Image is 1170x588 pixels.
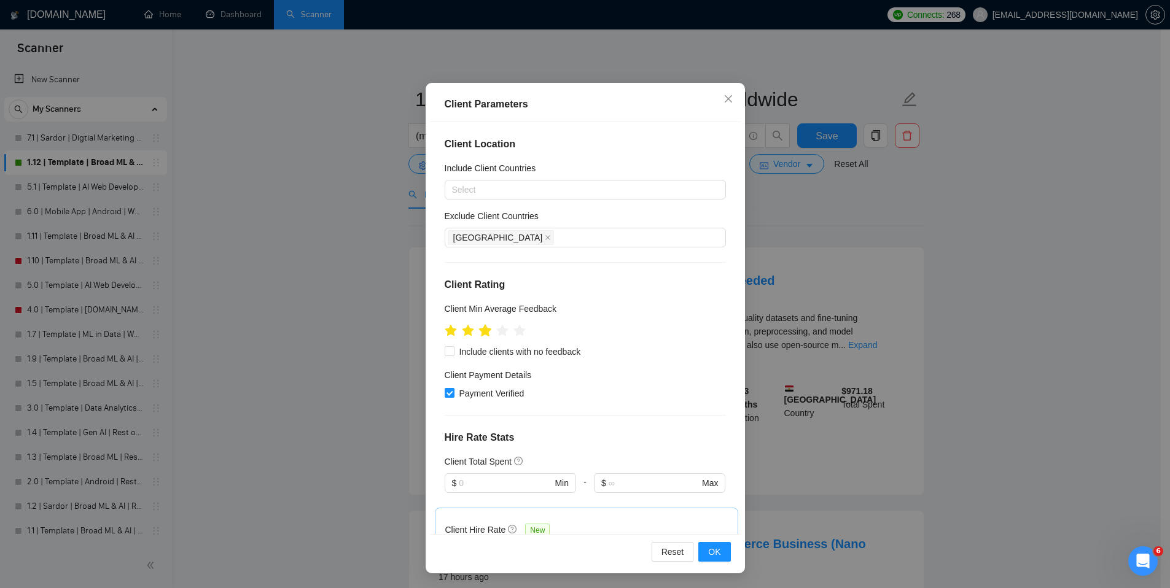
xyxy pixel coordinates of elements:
[1128,546,1158,576] iframe: Intercom live chat
[576,473,594,508] div: -
[453,231,543,244] span: [GEOGRAPHIC_DATA]
[652,542,694,562] button: Reset
[445,368,532,382] h4: Client Payment Details
[445,277,726,292] h4: Client Rating
[723,94,733,104] span: close
[452,476,457,490] span: $
[454,387,529,400] span: Payment Verified
[513,325,526,337] span: star
[702,476,718,490] span: Max
[609,476,700,490] input: ∞
[514,456,524,466] span: question-circle
[445,97,726,112] div: Client Parameters
[712,83,745,116] button: Close
[525,524,550,537] span: New
[708,545,720,559] span: OK
[454,345,586,358] span: Include clients with no feedback
[445,430,726,445] h4: Hire Rate Stats
[462,325,474,337] span: star
[445,209,539,223] h5: Exclude Client Countries
[445,161,536,175] h5: Include Client Countries
[445,325,457,337] span: star
[445,302,557,315] h5: Client Min Average Feedback
[445,523,506,536] h5: Client Hire Rate
[508,524,518,534] span: question-circle
[459,476,552,490] input: 0
[661,545,684,559] span: Reset
[1153,546,1163,556] span: 6
[545,234,551,241] span: close
[601,476,606,490] span: $
[445,455,512,468] h5: Client Total Spent
[496,325,509,337] span: star
[445,137,726,152] h4: Client Location
[478,324,492,338] span: star
[555,476,569,490] span: Min
[448,230,555,245] span: United States
[698,542,730,562] button: OK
